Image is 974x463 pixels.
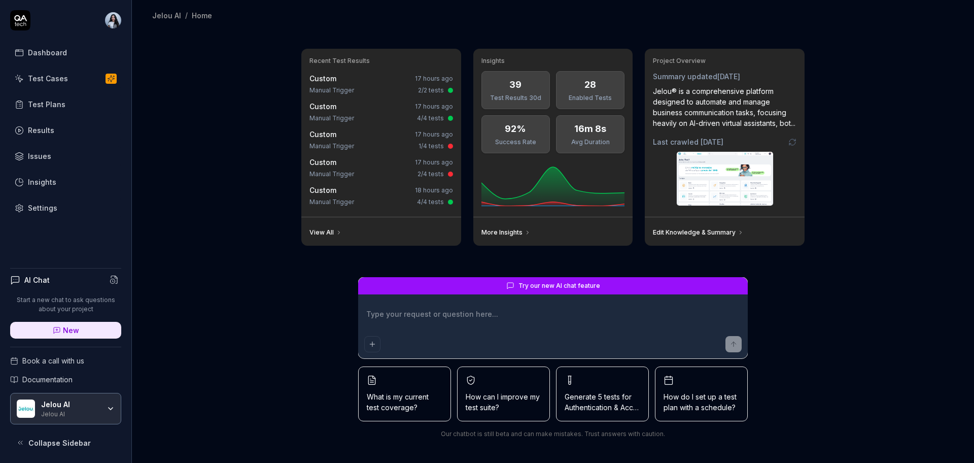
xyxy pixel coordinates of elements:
[415,158,453,166] time: 17 hours ago
[419,142,444,151] div: 1/4 tests
[309,158,336,167] span: Custom
[701,138,723,146] time: [DATE]
[565,391,640,413] span: Generate 5 tests for
[309,186,336,194] span: Custom
[28,73,68,84] div: Test Cases
[185,10,188,20] div: /
[309,228,342,237] a: View All
[307,183,455,209] a: Custom18 hours agoManual Trigger4/4 tests
[28,177,56,187] div: Insights
[488,93,543,103] div: Test Results 30d
[10,393,121,424] button: Jelou AI LogoJelou AIJelou AI
[563,93,618,103] div: Enabled Tests
[309,86,354,95] div: Manual Trigger
[565,403,645,412] span: Authentication & Access
[417,197,444,207] div: 4/4 tests
[28,125,54,136] div: Results
[556,367,649,421] button: Generate 5 tests forAuthentication & Access
[677,152,773,206] img: Screenshot
[10,94,121,114] a: Test Plans
[309,102,336,111] span: Custom
[41,409,100,417] div: Jelou AI
[415,186,453,194] time: 18 hours ago
[418,170,444,179] div: 2/4 tests
[10,433,121,453] button: Collapse Sidebar
[63,325,79,336] span: New
[307,99,455,125] a: Custom17 hours agoManual Trigger4/4 tests
[488,138,543,147] div: Success Rate
[309,170,354,179] div: Manual Trigger
[309,114,354,123] div: Manual Trigger
[415,103,453,110] time: 17 hours ago
[105,12,121,28] img: d3b8c0a4-b2ec-4016-942c-38cd9e66fe47.jpg
[509,78,521,91] div: 39
[358,367,451,421] button: What is my current test coverage?
[41,400,100,409] div: Jelou AI
[28,151,51,161] div: Issues
[10,355,121,366] a: Book a call with us
[28,438,91,448] span: Collapse Sidebar
[28,203,57,213] div: Settings
[367,391,442,413] span: What is my current test coverage?
[664,391,739,413] span: How do I set up a test plan with a schedule?
[10,146,121,166] a: Issues
[10,295,121,314] p: Start a new chat to ask questions about your project
[10,374,121,385] a: Documentation
[309,74,336,83] span: Custom
[653,228,744,237] a: Edit Knowledge & Summary
[10,120,121,140] a: Results
[653,86,796,128] div: Jelou® is a comprehensive platform designed to automate and manage business communication tasks, ...
[28,47,67,58] div: Dashboard
[10,43,121,62] a: Dashboard
[505,122,526,136] div: 92%
[717,72,740,81] time: [DATE]
[466,391,541,413] span: How can I improve my test suite?
[415,75,453,82] time: 17 hours ago
[481,57,625,65] h3: Insights
[364,336,380,352] button: Add attachment
[152,10,181,20] div: Jelou AI
[24,275,50,285] h4: AI Chat
[418,86,444,95] div: 2/2 tests
[457,367,550,421] button: How can I improve my test suite?
[10,172,121,192] a: Insights
[653,137,723,147] span: Last crawled
[307,71,455,97] a: Custom17 hours agoManual Trigger2/2 tests
[481,228,531,237] a: More Insights
[17,400,35,418] img: Jelou AI Logo
[653,57,796,65] h3: Project Overview
[10,322,121,339] a: New
[417,114,444,123] div: 4/4 tests
[22,374,73,385] span: Documentation
[22,355,84,366] span: Book a call with us
[192,10,212,20] div: Home
[415,130,453,138] time: 17 hours ago
[307,155,455,181] a: Custom17 hours agoManual Trigger2/4 tests
[10,69,121,88] a: Test Cases
[653,72,717,81] span: Summary updated
[584,78,596,91] div: 28
[309,57,453,65] h3: Recent Test Results
[655,367,748,421] button: How do I set up a test plan with a schedule?
[358,429,748,439] div: Our chatbot is still beta and can make mistakes. Trust answers with caution.
[574,122,606,136] div: 16m 8s
[309,142,354,151] div: Manual Trigger
[309,197,354,207] div: Manual Trigger
[307,127,455,153] a: Custom17 hours agoManual Trigger1/4 tests
[28,99,65,110] div: Test Plans
[518,281,600,290] span: Try our new AI chat feature
[788,138,796,146] a: Go to crawling settings
[309,130,336,139] span: Custom
[563,138,618,147] div: Avg Duration
[10,198,121,218] a: Settings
